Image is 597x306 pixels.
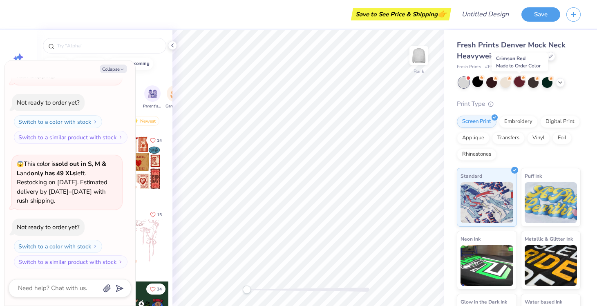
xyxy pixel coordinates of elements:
img: Switch to a similar product with stock [118,259,123,264]
span: 👉 [438,9,447,19]
button: Switch to a similar product with stock [14,131,127,144]
div: Accessibility label [243,286,251,294]
div: Rhinestones [457,148,496,161]
div: filter for Game Day [165,85,184,109]
button: Switch to a color with stock [14,115,102,128]
div: Print Type [457,99,581,109]
span: Game Day [165,103,184,109]
span: This color is and left. Restocking on [DATE]. Estimated delivery by [DATE]–[DATE] with rush shipp... [17,160,107,205]
strong: sold out in S, M & L [17,160,106,177]
div: Not ready to order yet? [17,223,80,231]
span: Parent's Weekend [143,103,162,109]
div: Vinyl [527,132,550,144]
button: Switch to a similar product with stock [14,255,127,268]
span: Fresh Prints [457,64,481,71]
img: Neon Ink [461,245,513,286]
input: Untitled Design [455,6,515,22]
div: Save to See Price & Shipping [353,8,449,20]
img: Standard [461,182,513,223]
span: Made to Order Color [496,63,541,69]
span: Puff Ink [525,172,542,180]
strong: only has 49 XLs [31,169,76,177]
button: Switch to a color with stock [14,240,102,253]
div: Applique [457,132,490,144]
img: Back [411,47,427,64]
img: Metallic & Glitter Ink [525,245,577,286]
div: Embroidery [499,116,538,128]
div: Digital Print [540,116,580,128]
img: Puff Ink [525,182,577,223]
span: 😱 [17,160,24,168]
button: football [72,58,106,70]
img: Parent's Weekend Image [148,89,157,98]
div: Newest [128,116,159,126]
div: filter for Parent's Weekend [143,85,162,109]
span: Neon Ink [461,235,481,243]
span: Glow in the Dark Ink [461,297,507,306]
button: homecoming [109,58,153,70]
img: Game Day Image [170,89,180,98]
div: Screen Print [457,116,496,128]
button: filter button [143,85,162,109]
input: Try "Alpha" [56,42,161,50]
div: Foil [552,132,572,144]
span: 14 [157,138,162,143]
span: Fresh Prints Denver Mock Neck Heavyweight Sweatshirt [457,40,566,61]
span: # FP94 [485,64,499,71]
button: Like [146,135,165,146]
button: Like [146,284,165,295]
div: Crimson Red [492,53,548,71]
span: Metallic & Glitter Ink [525,235,573,243]
button: filter button [165,85,184,109]
span: 34 [157,287,162,291]
div: Not ready to order yet? [17,98,80,107]
button: Collapse [100,65,127,73]
button: bear [43,58,69,70]
button: Like [146,209,165,220]
div: homecoming [121,61,150,66]
span: Water based Ink [525,297,562,306]
div: Transfers [492,132,525,144]
button: Save [521,7,560,22]
span: Standard [461,172,482,180]
img: Switch to a similar product with stock [118,135,123,140]
div: Back [414,68,424,75]
span: 15 [157,213,162,217]
img: Switch to a color with stock [93,119,98,124]
img: Switch to a color with stock [93,244,98,249]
